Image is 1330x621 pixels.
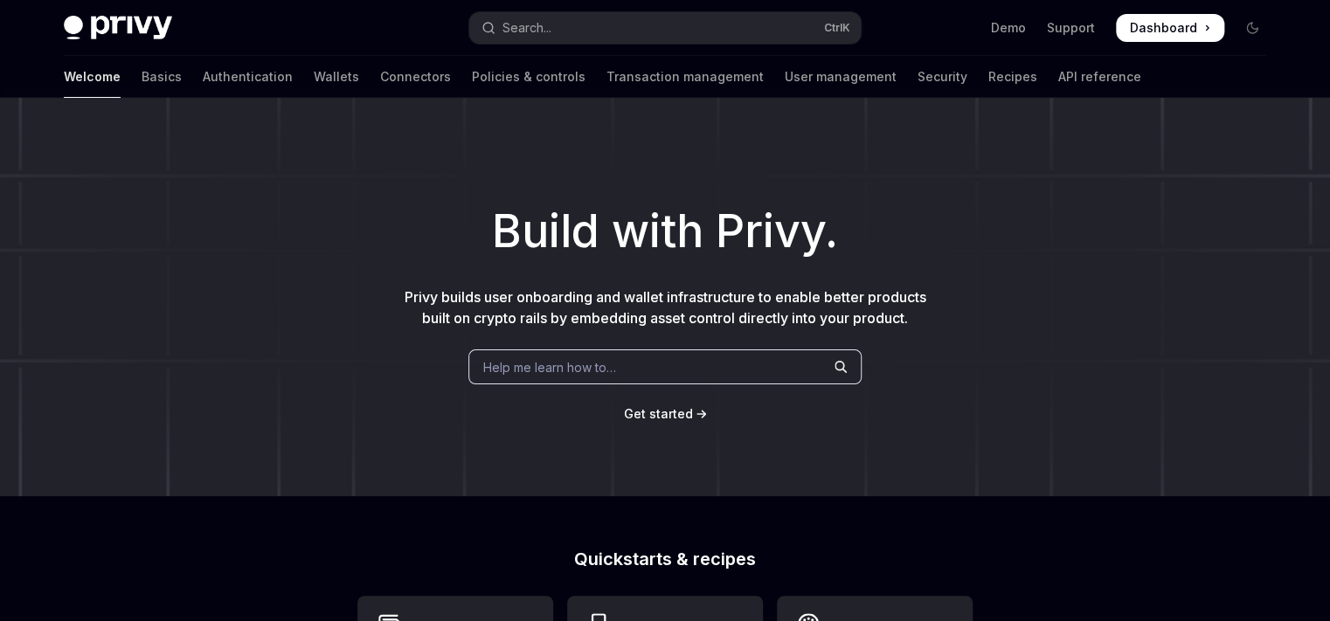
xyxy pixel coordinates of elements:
a: Dashboard [1116,14,1224,42]
a: Policies & controls [472,56,585,98]
button: Toggle dark mode [1238,14,1266,42]
a: Transaction management [606,56,764,98]
a: Wallets [314,56,359,98]
span: Help me learn how to… [483,358,616,376]
span: Privy builds user onboarding and wallet infrastructure to enable better products built on crypto ... [405,288,926,327]
img: dark logo [64,16,172,40]
h1: Build with Privy. [28,197,1302,266]
div: Search... [502,17,551,38]
a: Authentication [203,56,293,98]
a: Demo [991,19,1026,37]
a: Basics [142,56,182,98]
a: Welcome [64,56,121,98]
a: User management [785,56,897,98]
span: Dashboard [1130,19,1197,37]
button: Open search [469,12,861,44]
h2: Quickstarts & recipes [357,550,973,568]
a: API reference [1058,56,1141,98]
a: Get started [624,405,693,423]
a: Recipes [988,56,1037,98]
a: Security [918,56,967,98]
a: Support [1047,19,1095,37]
span: Get started [624,406,693,421]
span: Ctrl K [824,21,850,35]
a: Connectors [380,56,451,98]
